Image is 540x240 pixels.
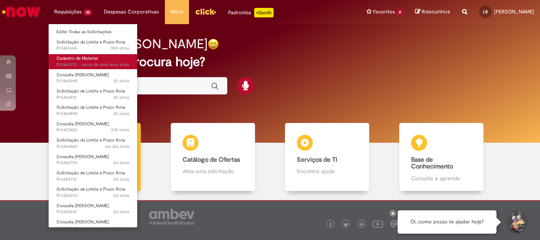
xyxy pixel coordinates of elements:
span: Solicitação de Limite e Prazo Rota [57,186,125,192]
time: 29/08/2025 09:02:28 [113,94,129,100]
span: 2d atrás [113,225,129,231]
span: Solicitação de Limite e Prazo Rota [57,137,125,143]
span: R13452693 [57,193,129,199]
time: 28/08/2025 10:00:13 [105,144,129,149]
time: 27/08/2025 14:05:00 [113,209,129,215]
span: R13460895 [57,111,129,117]
a: Aberto R13452641 : Consulta Serasa [49,202,137,216]
a: Base de Conhecimento Consulte e aprenda [384,123,498,191]
span: 8 [397,9,403,16]
span: [PERSON_NAME] [494,8,534,15]
span: Consulta [PERSON_NAME] [57,154,109,160]
span: Rascunhos [422,8,450,15]
time: 29/08/2025 08:58:50 [113,111,129,117]
img: logo_footer_linkedin.png [360,222,364,227]
a: Rascunhos [415,8,450,16]
span: Solicitação de Limite e Prazo Rota [57,104,125,110]
span: Favoritos [373,8,395,16]
span: R13452719 [57,176,129,183]
span: 2h atrás [113,111,129,117]
time: 27/08/2025 14:24:51 [113,160,129,166]
span: R13460945 [57,78,129,84]
span: 2d atrás [113,193,129,198]
a: Aberto R13456442 : Solicitação de Limite e Prazo Rota [49,136,137,151]
span: 18m atrás [111,45,129,51]
p: Consulte e aprenda [411,174,471,182]
span: R13457455 [57,127,129,133]
img: logo_footer_ambev_rotulo_gray.png [149,209,194,225]
h2: O que você procura hoje? [56,55,484,69]
a: Catálogo de Ofertas Abra uma solicitação [156,123,270,191]
span: R13456442 [57,144,129,150]
span: 2d atrás [113,176,129,182]
span: R13461370 [57,62,129,68]
img: logo_footer_twitter.png [344,223,348,227]
a: Aberto R13452719 : Solicitação de Limite e Prazo Rota [49,169,137,183]
div: Padroniza [228,8,274,17]
span: 2h atrás [113,78,129,84]
p: +GenAi [254,8,274,17]
a: Exibir Todas as Solicitações [49,28,137,36]
time: 29/08/2025 09:07:10 [113,78,129,84]
a: Aberto R13452693 : Solicitação de Limite e Prazo Rota [49,185,137,200]
img: logo_footer_workplace.png [391,220,398,227]
time: 27/08/2025 14:18:12 [113,176,129,182]
span: R13452759 [57,160,129,166]
span: 2h atrás [113,94,129,100]
span: R13460912 [57,94,129,101]
button: Iniciar Conversa de Suporte [504,210,528,234]
span: 2d atrás [113,160,129,166]
b: Base de Conhecimento [411,156,453,171]
img: ServiceNow [1,4,42,20]
div: Oi, como posso te ajudar hoje? [398,210,497,234]
ul: Requisições [48,24,138,228]
b: Catálogo de Ofertas [183,156,240,164]
img: logo_footer_facebook.png [329,223,332,227]
span: 2d atrás [113,209,129,215]
span: LB [483,9,488,14]
span: Solicitação de Limite e Prazo Rota [57,88,125,94]
time: 28/08/2025 12:00:14 [111,127,129,133]
span: Despesas Corporativas [104,8,159,16]
a: Aberto R13460895 : Solicitação de Limite e Prazo Rota [49,103,137,118]
a: Aberto R13461370 : Cadastro de Material [49,54,137,69]
a: Aberto R13460912 : Solicitação de Limite e Prazo Rota [49,87,137,102]
span: R13452641 [57,209,129,215]
time: 29/08/2025 10:55:11 [111,45,129,51]
p: Abra uma solicitação [183,167,243,175]
img: happy-face.png [208,38,219,50]
span: R13452628 [57,225,129,232]
img: logo_footer_youtube.png [373,219,383,229]
span: Solicitação de Limite e Prazo Rota [57,170,125,176]
span: Consulta [PERSON_NAME] [57,121,109,127]
img: click_logo_yellow_360x200.png [195,6,216,17]
a: Aberto R13461664 : Solicitação de Limite e Prazo Rota [49,38,137,53]
span: Consulta [PERSON_NAME] [57,219,109,225]
span: cerca de uma hora atrás [81,62,129,68]
b: Serviços de TI [297,156,337,164]
a: Tirar dúvidas Tirar dúvidas com Lupi Assist e Gen Ai [42,123,156,191]
a: Aberto R13452628 : Consulta Serasa [49,218,137,232]
span: Consulta [PERSON_NAME] [57,203,109,209]
p: Encontre ajuda [297,167,357,175]
span: Solicitação de Limite e Prazo Rota [57,39,125,45]
span: 33 [83,9,92,16]
span: 23h atrás [111,127,129,133]
a: Aberto R13457455 : Consulta Serasa [49,120,137,134]
a: Aberto R13452759 : Consulta Serasa [49,153,137,167]
span: R13461664 [57,45,129,51]
span: Cadastro de Material [57,55,98,61]
span: More [171,8,183,16]
a: Serviços de TI Encontre ajuda [270,123,384,191]
time: 27/08/2025 14:13:00 [113,193,129,198]
a: Aberto R13460945 : Consulta Serasa [49,71,137,85]
span: um dia atrás [105,144,129,149]
span: Consulta [PERSON_NAME] [57,72,109,78]
time: 27/08/2025 14:03:24 [113,225,129,231]
span: Requisições [54,8,82,16]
